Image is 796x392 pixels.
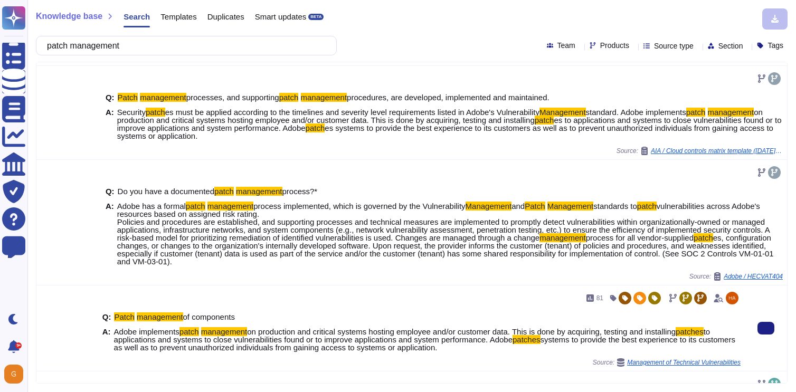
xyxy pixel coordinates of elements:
[557,42,575,49] span: Team
[539,233,586,242] mark: management
[593,202,637,211] span: standards to
[247,327,676,336] span: on production and critical systems hosting employee and/or customer data. This is done by acquiri...
[118,187,214,196] span: Do you have a documented
[347,93,549,102] span: procedures, are developed, implemented and maintained.
[511,202,525,211] span: and
[165,108,539,117] span: es must be applied according to the timelines and severity level requirements listed in Adobe's V...
[114,335,735,352] span: systems to provide the best experience to its customers as well as to prevent unauthorized indivi...
[301,93,347,102] mark: management
[726,292,738,304] img: user
[306,123,325,132] mark: patch
[186,202,205,211] mark: patch
[253,202,465,211] span: process implemented, which is governed by the Vulnerability
[651,148,783,154] span: AIA / Cloud controls matrix template ([DATE]) (1)
[140,93,186,102] mark: management
[117,108,146,117] span: Security
[4,365,23,384] img: user
[586,233,694,242] span: process for all vendor-supplied
[117,202,770,242] span: vulnerabilities across Adobe's resources based on assigned risk rating. Policies and procedures a...
[596,295,603,301] span: 81
[117,116,782,132] span: es to applications and systems to close vulnerabilities found or to improve applications and syst...
[525,202,545,211] mark: Patch
[207,202,254,211] mark: management
[117,108,763,125] span: on production and critical systems hosting employee and/or customer data. This is done by acquiri...
[627,359,741,366] span: Management of Technical Vulnerabilities
[617,147,783,155] span: Source:
[676,327,704,336] mark: patches
[114,312,134,321] mark: Patch
[593,358,741,367] span: Source:
[308,14,324,20] div: BETA
[600,42,629,49] span: Products
[637,202,657,211] mark: patch
[117,123,773,140] span: es systems to provide the best experience to its customers as well as to prevent unauthorized ind...
[586,108,686,117] span: standard. Adobe implements
[36,12,102,21] span: Knowledge base
[513,335,541,344] mark: patches
[207,13,244,21] span: Duplicates
[539,108,586,117] mark: Management
[106,108,114,140] b: A:
[124,13,150,21] span: Search
[724,273,783,280] span: Adobe / HECVAT404
[160,13,196,21] span: Templates
[114,327,179,336] span: Adobe implements
[654,42,694,50] span: Source type
[137,312,183,321] mark: management
[767,42,783,49] span: Tags
[201,327,248,336] mark: management
[106,187,115,195] b: Q:
[179,327,199,336] mark: patch
[102,313,111,321] b: Q:
[255,13,307,21] span: Smart updates
[535,116,554,125] mark: patch
[466,202,512,211] mark: Management
[106,93,115,101] b: Q:
[2,362,31,386] button: user
[547,202,594,211] mark: Management
[282,187,318,196] span: process?*
[183,312,235,321] span: of components
[102,328,111,351] b: A:
[718,42,743,50] span: Section
[114,327,710,344] span: to applications and systems to close vulnerabilities found or to improve applications and system ...
[106,202,114,265] b: A:
[708,108,754,117] mark: management
[15,342,22,349] div: 9+
[146,108,165,117] mark: patch
[42,36,326,55] input: Search a question or template...
[694,233,713,242] mark: patch
[686,108,706,117] mark: patch
[279,93,299,102] mark: patch
[117,202,186,211] span: Adobe has a formal
[118,93,138,102] mark: Patch
[186,93,279,102] span: processes, and supporting
[689,272,783,281] span: Source:
[214,187,234,196] mark: patch
[236,187,282,196] mark: management
[117,233,774,266] span: es, configuration changes, or changes to the organization's internally developed software. Upon r...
